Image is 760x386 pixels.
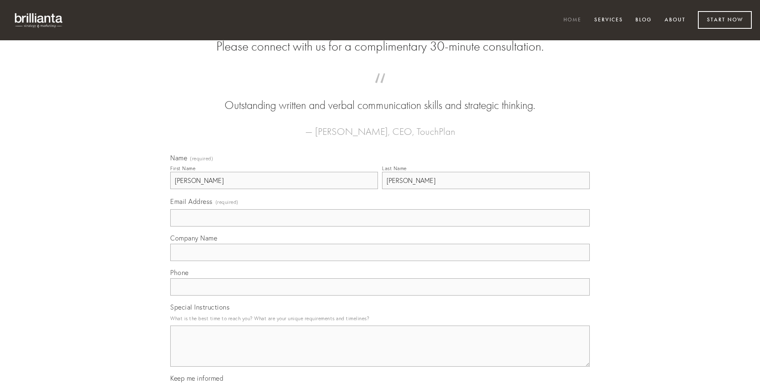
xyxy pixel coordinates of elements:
[630,14,657,27] a: Blog
[170,234,217,242] span: Company Name
[183,81,577,97] span: “
[170,165,195,171] div: First Name
[170,154,187,162] span: Name
[170,197,213,206] span: Email Address
[170,39,590,54] h2: Please connect with us for a complimentary 30-minute consultation.
[170,268,189,277] span: Phone
[183,113,577,140] figcaption: — [PERSON_NAME], CEO, TouchPlan
[8,8,70,32] img: brillianta - research, strategy, marketing
[170,303,229,311] span: Special Instructions
[698,11,752,29] a: Start Now
[183,81,577,113] blockquote: Outstanding written and verbal communication skills and strategic thinking.
[190,156,213,161] span: (required)
[659,14,691,27] a: About
[589,14,628,27] a: Services
[215,196,239,208] span: (required)
[170,313,590,324] p: What is the best time to reach you? What are your unique requirements and timelines?
[170,374,223,382] span: Keep me informed
[382,165,407,171] div: Last Name
[558,14,587,27] a: Home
